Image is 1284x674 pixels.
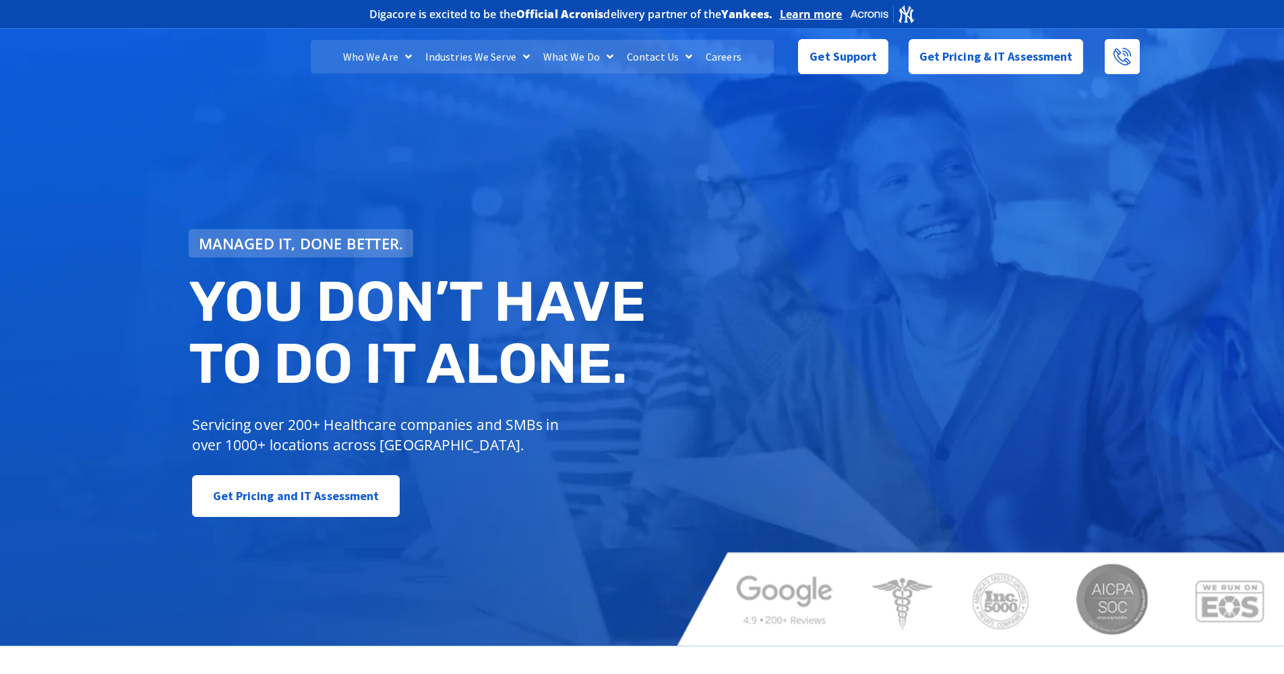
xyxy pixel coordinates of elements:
[419,40,537,73] a: Industries We Serve
[199,236,404,251] span: Managed IT, done better.
[192,415,569,455] p: Servicing over 200+ Healthcare companies and SMBs in over 1000+ locations across [GEOGRAPHIC_DATA].
[721,7,773,22] b: Yankees.
[537,40,620,73] a: What We Do
[369,9,773,20] h2: Digacore is excited to be the delivery partner of the
[213,483,379,510] span: Get Pricing and IT Assessment
[849,4,915,24] img: Acronis
[919,43,1073,70] span: Get Pricing & IT Assessment
[189,271,652,394] h2: You don’t have to do IT alone.
[311,40,773,73] nav: Menu
[189,229,414,257] a: Managed IT, done better.
[192,475,400,517] a: Get Pricing and IT Assessment
[699,40,748,73] a: Careers
[798,39,888,74] a: Get Support
[144,36,241,78] img: DigaCore Technology Consulting
[780,7,843,21] a: Learn more
[809,43,877,70] span: Get Support
[620,40,699,73] a: Contact Us
[516,7,604,22] b: Official Acronis
[336,40,419,73] a: Who We Are
[909,39,1084,74] a: Get Pricing & IT Assessment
